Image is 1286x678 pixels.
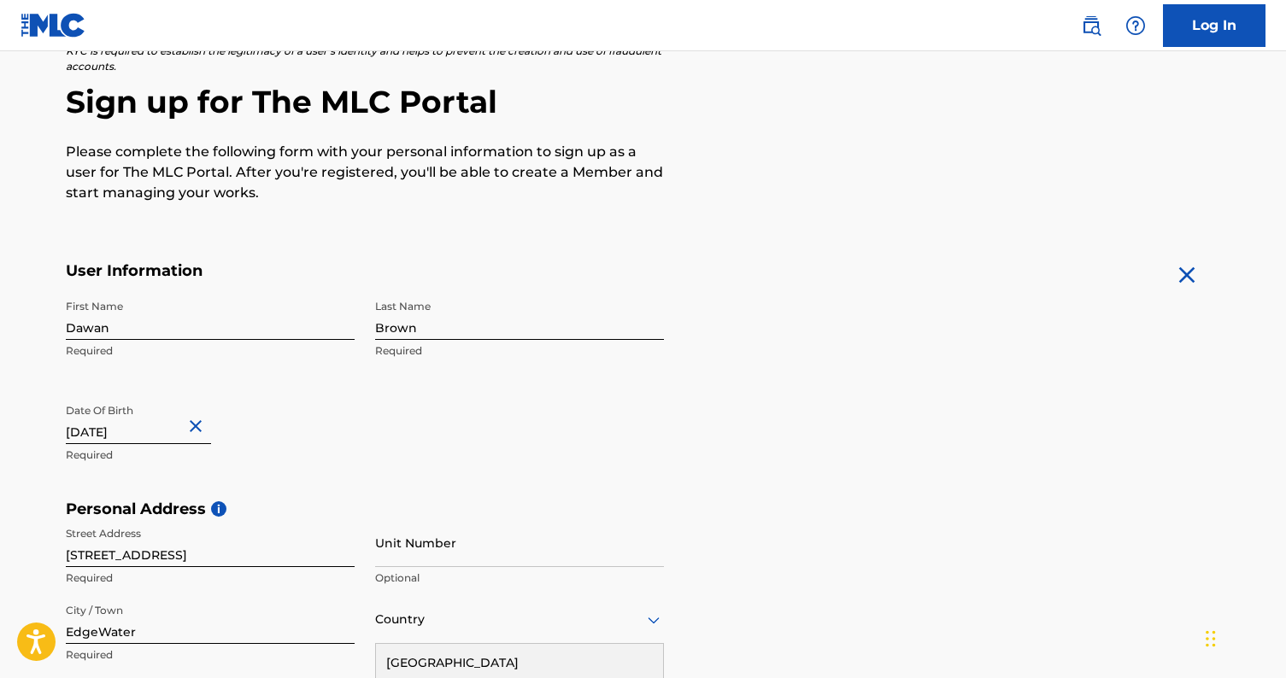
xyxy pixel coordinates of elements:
h5: User Information [66,261,664,281]
button: Close [185,400,211,453]
p: Optional [375,570,664,586]
img: MLC Logo [21,13,86,38]
p: Required [66,343,355,359]
span: i [211,501,226,517]
a: Public Search [1074,9,1108,43]
p: Please complete the following form with your personal information to sign up as a user for The ML... [66,142,664,203]
div: Help [1119,9,1153,43]
h5: Personal Address [66,500,1221,519]
p: Required [66,447,355,463]
a: Log In [1163,4,1265,47]
img: search [1081,15,1101,36]
p: Required [66,647,355,663]
p: Required [66,570,355,586]
p: The MLC uses identity verification before a user is registered to comply with Know Your Customer ... [66,28,664,74]
img: close [1173,261,1201,289]
p: Required [375,343,664,359]
img: help [1125,15,1146,36]
h2: Sign up for The MLC Portal [66,83,1221,121]
iframe: Chat Widget [1201,596,1286,678]
div: Drag [1206,613,1216,664]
